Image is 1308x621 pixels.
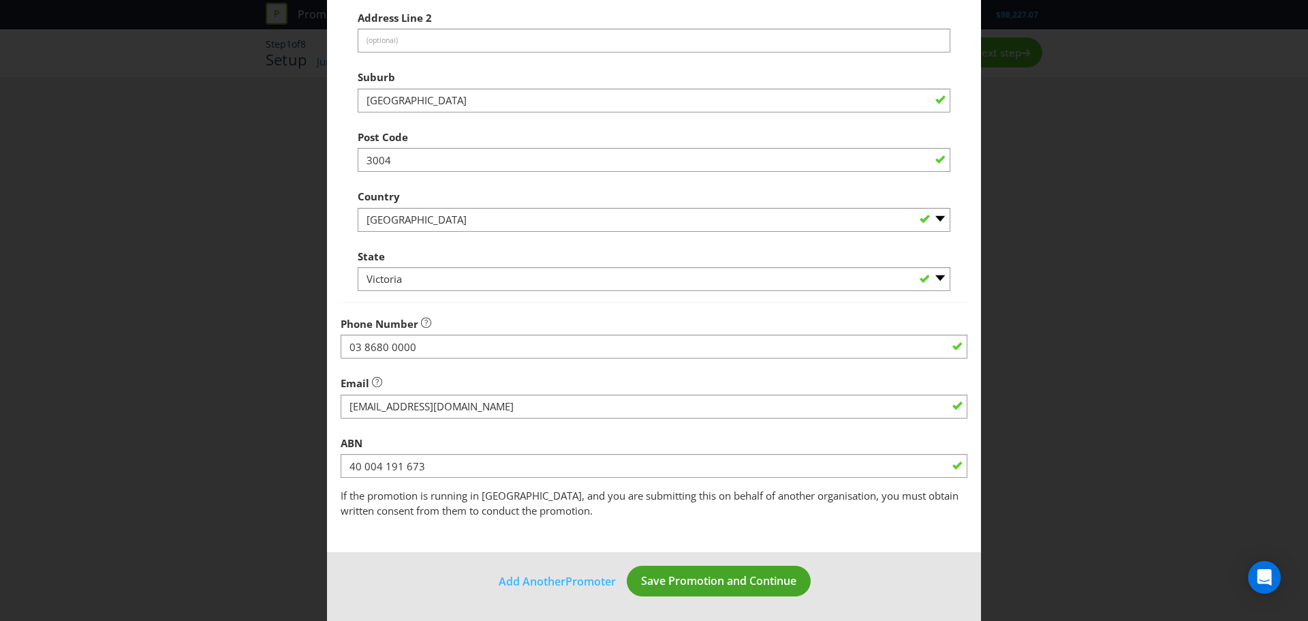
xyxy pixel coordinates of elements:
span: Save Promotion and Continue [641,573,796,588]
span: Promoter [565,574,616,589]
input: e.g. 03 1234 9876 [341,335,967,359]
input: e.g. 3000 [358,148,950,172]
input: e.g. Melbourne [358,89,950,112]
span: Post Code [358,130,408,144]
button: Add AnotherPromoter [498,573,617,590]
span: Country [358,190,400,203]
span: ABN [341,436,362,450]
span: Suburb [358,70,395,84]
span: If the promotion is running in [GEOGRAPHIC_DATA], and you are submitting this on behalf of anothe... [341,489,959,517]
span: Phone Number [341,317,418,331]
button: Save Promotion and Continue [627,566,811,596]
span: State [358,249,385,263]
span: Email [341,376,369,390]
div: Open Intercom Messenger [1248,561,1281,594]
span: Address Line 2 [358,11,432,25]
span: Add Another [499,574,565,589]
